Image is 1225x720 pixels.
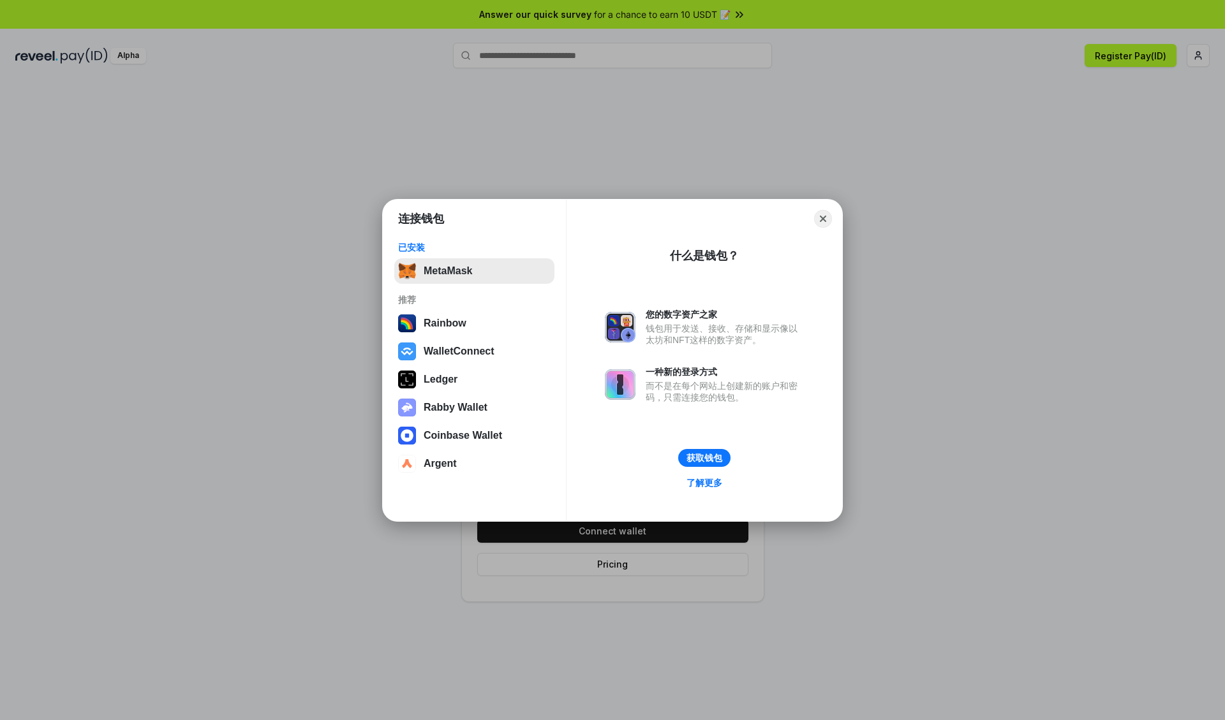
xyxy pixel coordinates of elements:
[424,458,457,469] div: Argent
[646,309,804,320] div: 您的数字资产之家
[646,323,804,346] div: 钱包用于发送、接收、存储和显示像以太坊和NFT这样的数字资产。
[424,402,487,413] div: Rabby Wallet
[646,366,804,378] div: 一种新的登录方式
[687,452,722,464] div: 获取钱包
[424,265,472,277] div: MetaMask
[394,367,554,392] button: Ledger
[394,423,554,448] button: Coinbase Wallet
[398,371,416,388] img: svg+xml,%3Csvg%20xmlns%3D%22http%3A%2F%2Fwww.w3.org%2F2000%2Fsvg%22%20width%3D%2228%22%20height%3...
[687,477,722,489] div: 了解更多
[394,395,554,420] button: Rabby Wallet
[670,248,739,263] div: 什么是钱包？
[424,430,502,441] div: Coinbase Wallet
[394,339,554,364] button: WalletConnect
[424,318,466,329] div: Rainbow
[814,210,832,228] button: Close
[398,314,416,332] img: svg+xml,%3Csvg%20width%3D%22120%22%20height%3D%22120%22%20viewBox%3D%220%200%20120%20120%22%20fil...
[646,380,804,403] div: 而不是在每个网站上创建新的账户和密码，只需连接您的钱包。
[398,294,551,305] div: 推荐
[605,312,635,342] img: svg+xml,%3Csvg%20xmlns%3D%22http%3A%2F%2Fwww.w3.org%2F2000%2Fsvg%22%20fill%3D%22none%22%20viewBox...
[398,242,551,253] div: 已安装
[398,399,416,416] img: svg+xml,%3Csvg%20xmlns%3D%22http%3A%2F%2Fwww.w3.org%2F2000%2Fsvg%22%20fill%3D%22none%22%20viewBox...
[679,474,730,491] a: 了解更多
[394,258,554,284] button: MetaMask
[398,427,416,444] img: svg+xml,%3Csvg%20width%3D%2228%22%20height%3D%2228%22%20viewBox%3D%220%200%2028%2028%22%20fill%3D...
[398,262,416,280] img: svg+xml,%3Csvg%20fill%3D%22none%22%20height%3D%2233%22%20viewBox%3D%220%200%2035%2033%22%20width%...
[424,346,494,357] div: WalletConnect
[424,374,457,385] div: Ledger
[398,455,416,473] img: svg+xml,%3Csvg%20width%3D%2228%22%20height%3D%2228%22%20viewBox%3D%220%200%2028%2028%22%20fill%3D...
[398,342,416,360] img: svg+xml,%3Csvg%20width%3D%2228%22%20height%3D%2228%22%20viewBox%3D%220%200%2028%2028%22%20fill%3D...
[398,211,444,226] h1: 连接钱包
[605,369,635,400] img: svg+xml,%3Csvg%20xmlns%3D%22http%3A%2F%2Fwww.w3.org%2F2000%2Fsvg%22%20fill%3D%22none%22%20viewBox...
[394,311,554,336] button: Rainbow
[394,451,554,476] button: Argent
[678,449,731,467] button: 获取钱包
